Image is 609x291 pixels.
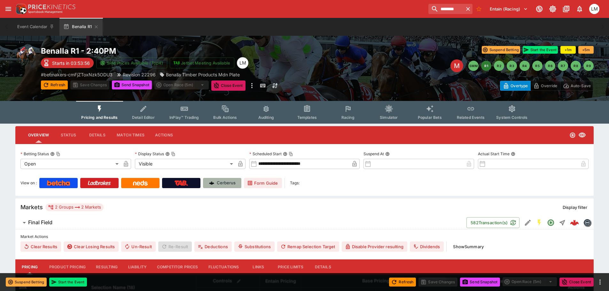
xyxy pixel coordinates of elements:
[6,278,47,287] button: Suspend Betting
[380,115,398,120] span: Simulator
[589,4,599,14] div: Luigi Mollo
[244,178,282,188] a: Form Guide
[211,80,246,91] button: Close Event
[297,115,317,120] span: Templates
[558,61,568,71] button: R7
[560,81,594,91] button: Auto-Save
[13,18,58,36] button: Event Calendar
[559,278,594,287] button: Close Event
[541,82,557,89] p: Override
[474,4,484,14] button: No Bookmarks
[587,2,601,16] button: Luigi Mollo
[570,218,579,227] img: logo-cerberus--red.svg
[568,216,581,229] a: 1f52e611-be52-461d-8358-012ad303deba
[503,277,557,286] div: split button
[385,152,390,156] button: Suspend At
[123,71,156,78] p: Revision 22296
[209,180,214,186] img: Cerberus
[249,151,282,157] p: Scheduled Start
[41,80,68,89] button: Refresh
[583,61,594,71] button: R9
[28,11,63,13] img: Sportsbook Management
[135,159,235,169] div: Visible
[560,3,572,15] button: Documentation
[15,259,44,275] button: Pricing
[468,61,479,71] button: SMM
[547,3,558,15] button: Toggle light/dark mode
[283,152,287,156] button: Scheduled StartCopy To Clipboard
[81,115,118,120] span: Pricing and Results
[133,180,147,186] img: Neds
[20,203,43,211] h5: Markets
[173,60,180,66] img: jetbet-logo.svg
[50,152,55,156] button: Betting StatusCopy To Clipboard
[341,115,355,120] span: Racing
[494,61,504,71] button: R2
[14,3,27,15] img: PriceKinetics Logo
[569,132,576,138] svg: Open
[410,241,444,252] button: Dividends
[522,217,534,228] button: Edit Detail
[3,3,14,15] button: open drawer
[500,81,594,91] div: Start From
[545,217,557,228] button: Open
[96,57,167,68] button: SRM Prices Available (Top4)
[56,152,60,156] button: Copy To Clipboard
[482,46,520,54] button: Suspend Betting
[217,180,236,186] p: Cerberus
[486,4,532,14] button: Select Tenant
[428,4,464,14] input: search
[523,46,558,54] button: Start the Event
[500,81,531,91] button: Overtype
[83,127,112,143] button: Details
[277,241,339,252] button: Remap Selection Target
[596,278,604,286] button: more
[112,127,150,143] button: Match Times
[418,115,442,120] span: Popular Bets
[158,241,192,252] span: Re-Result
[76,101,533,124] div: Event type filters
[123,259,152,275] button: Liability
[20,232,589,241] label: Market Actions
[52,60,90,66] p: Starts in 03:53:56
[450,59,463,72] div: Edit Meeting
[532,61,543,71] button: R5
[44,259,91,275] button: Product Pricing
[20,151,49,157] p: Betting Status
[41,46,317,56] h2: Copy To Clipboard
[244,259,273,275] button: Links
[460,278,500,287] button: Send Snapshot
[132,115,155,120] span: Detail Editor
[237,57,248,69] div: Luigi Mollo
[571,61,581,71] button: R8
[248,80,256,91] button: more
[560,46,576,54] button: +1m
[28,4,75,9] img: PriceKinetics
[557,217,568,228] button: Straight
[234,241,275,252] button: Substitutions
[342,241,407,252] button: Disable Provider resulting
[47,180,70,186] img: Betcha
[534,3,545,15] button: Connected to PK
[478,151,510,157] p: Actual Start Time
[584,219,591,226] img: betmakers
[213,115,237,120] span: Bulk Actions
[48,203,101,211] div: 2 Groups 2 Markets
[547,219,555,226] svg: Open
[507,61,517,71] button: R3
[203,178,241,188] a: Cerberus
[59,18,103,36] button: Benalla R1
[534,217,545,228] button: SGM Enabled
[511,152,515,156] button: Actual Start Time
[481,61,491,71] button: R1
[135,151,164,157] p: Display Status
[169,115,199,120] span: InPlay™ Trading
[23,127,54,143] button: Overview
[171,152,176,156] button: Copy To Clipboard
[389,278,416,287] button: Refresh
[308,259,337,275] button: Details
[175,180,188,186] img: TabNZ
[20,241,61,252] button: Clear Results
[54,127,83,143] button: Status
[496,115,527,120] span: System Controls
